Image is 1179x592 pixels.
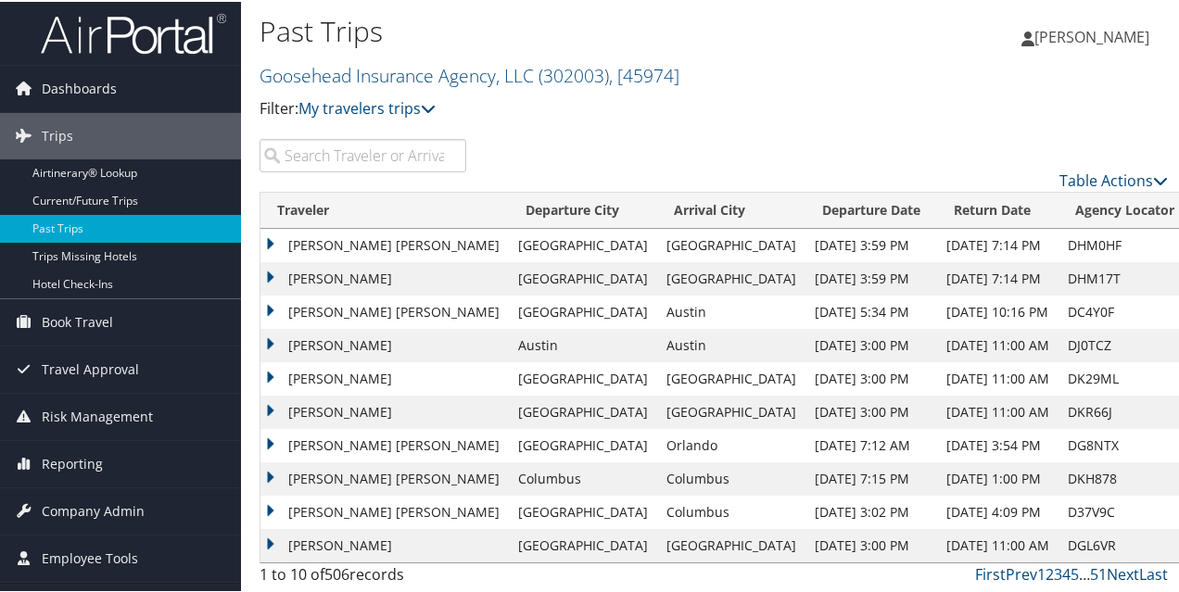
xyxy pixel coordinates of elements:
a: [PERSON_NAME] [1021,7,1168,63]
th: Traveler: activate to sort column ascending [260,191,509,227]
img: airportal-logo.png [41,10,226,54]
td: [GEOGRAPHIC_DATA] [509,527,657,561]
td: [GEOGRAPHIC_DATA] [509,394,657,427]
span: Reporting [42,439,103,485]
td: Columbus [657,460,805,494]
td: [DATE] 11:00 AM [937,327,1059,360]
td: [DATE] 3:00 PM [805,360,937,394]
span: Travel Approval [42,345,139,391]
td: [DATE] 7:14 PM [937,227,1059,260]
td: [GEOGRAPHIC_DATA] [509,360,657,394]
td: [GEOGRAPHIC_DATA] [657,394,805,427]
td: [GEOGRAPHIC_DATA] [657,260,805,294]
td: [DATE] 7:14 PM [937,260,1059,294]
td: [DATE] 3:59 PM [805,227,937,260]
td: [GEOGRAPHIC_DATA] [509,294,657,327]
th: Return Date: activate to sort column ascending [937,191,1059,227]
td: [PERSON_NAME] [260,360,509,394]
td: [DATE] 3:02 PM [805,494,937,527]
th: Arrival City: activate to sort column ascending [657,191,805,227]
td: [GEOGRAPHIC_DATA] [509,494,657,527]
td: Orlando [657,427,805,460]
td: [PERSON_NAME] [260,394,509,427]
td: [PERSON_NAME] [PERSON_NAME] [260,294,509,327]
span: Book Travel [42,297,113,344]
td: [DATE] 4:09 PM [937,494,1059,527]
td: Columbus [509,460,657,494]
a: 5 [1071,562,1079,583]
td: [PERSON_NAME] [PERSON_NAME] [260,460,509,494]
span: Company Admin [42,486,145,533]
td: [DATE] 3:00 PM [805,327,937,360]
th: Departure Date: activate to sort column ascending [805,191,937,227]
td: [PERSON_NAME] [PERSON_NAME] [260,227,509,260]
td: [DATE] 7:12 AM [805,427,937,460]
span: , [ 45974 ] [609,61,679,86]
a: Table Actions [1059,169,1168,189]
a: My travelers trips [298,96,436,117]
td: [GEOGRAPHIC_DATA] [657,360,805,394]
span: … [1079,562,1090,583]
th: Departure City: activate to sort column ascending [509,191,657,227]
td: Austin [657,327,805,360]
td: [GEOGRAPHIC_DATA] [509,227,657,260]
a: 51 [1090,562,1107,583]
td: [DATE] 11:00 AM [937,527,1059,561]
td: [DATE] 3:54 PM [937,427,1059,460]
td: [PERSON_NAME] [260,527,509,561]
span: Dashboards [42,64,117,110]
a: Last [1139,562,1168,583]
td: [PERSON_NAME] [PERSON_NAME] [260,427,509,460]
span: ( 302003 ) [539,61,609,86]
td: Austin [509,327,657,360]
p: Filter: [260,95,865,120]
a: 2 [1046,562,1054,583]
h1: Past Trips [260,10,865,49]
td: [DATE] 3:00 PM [805,394,937,427]
td: [PERSON_NAME] [PERSON_NAME] [260,494,509,527]
td: [DATE] 1:00 PM [937,460,1059,494]
td: [DATE] 3:00 PM [805,527,937,561]
a: 1 [1037,562,1046,583]
td: [GEOGRAPHIC_DATA] [657,227,805,260]
span: Risk Management [42,392,153,438]
td: [DATE] 7:15 PM [805,460,937,494]
td: [GEOGRAPHIC_DATA] [509,260,657,294]
span: [PERSON_NAME] [1034,25,1149,45]
a: Prev [1006,562,1037,583]
td: [GEOGRAPHIC_DATA] [509,427,657,460]
td: [PERSON_NAME] [260,260,509,294]
td: [DATE] 3:59 PM [805,260,937,294]
input: Search Traveler or Arrival City [260,137,466,170]
td: [DATE] 11:00 AM [937,394,1059,427]
a: First [975,562,1006,583]
span: Employee Tools [42,534,138,580]
span: 506 [324,562,349,583]
td: [DATE] 5:34 PM [805,294,937,327]
td: [DATE] 10:16 PM [937,294,1059,327]
a: 3 [1054,562,1062,583]
span: Trips [42,111,73,157]
td: [DATE] 11:00 AM [937,360,1059,394]
td: Austin [657,294,805,327]
a: Goosehead Insurance Agency, LLC [260,61,679,86]
td: Columbus [657,494,805,527]
td: [PERSON_NAME] [260,327,509,360]
a: Next [1107,562,1139,583]
a: 4 [1062,562,1071,583]
td: [GEOGRAPHIC_DATA] [657,527,805,561]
